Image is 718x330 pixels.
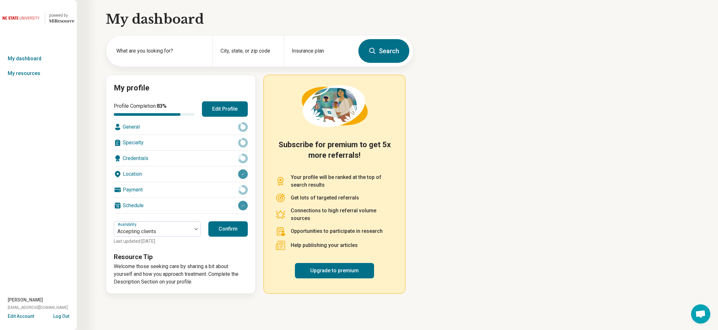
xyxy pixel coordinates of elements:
[8,297,43,303] span: [PERSON_NAME]
[114,119,248,135] div: General
[114,166,248,182] div: Location
[53,313,69,318] button: Log Out
[118,222,138,227] label: Availability
[157,103,167,109] span: 83 %
[208,221,248,237] button: Confirm
[114,238,201,245] p: Last updated: [DATE]
[114,182,248,198] div: Payment
[291,194,359,202] p: Get lots of targeted referrals
[114,135,248,150] div: Specialty
[114,198,248,213] div: Schedule
[691,304,710,324] div: Open chat
[114,83,248,94] h2: My profile
[295,263,374,278] a: Upgrade to premium
[106,10,413,28] h1: My dashboard
[3,10,74,26] a: North Carolina State University powered by
[114,263,248,286] p: Welcome those seeking care by sharing a bit about yourself and how you approach treatment. Comple...
[202,101,248,117] button: Edit Profile
[275,140,394,166] h2: Subscribe for premium to get 5x more referrals!
[291,227,383,235] p: Opportunities to participate in research
[49,13,74,18] div: powered by
[291,207,394,222] p: Connections to high referral volume sources
[358,39,409,63] button: Search
[114,151,248,166] div: Credentials
[114,252,248,261] h3: Resource Tip
[291,241,358,249] p: Help publishing your articles
[114,102,194,116] div: Profile Completion:
[116,47,205,55] label: What are you looking for?
[291,173,394,189] p: Your profile will be ranked at the top of search results
[8,305,68,310] span: [EMAIL_ADDRESS][DOMAIN_NAME]
[3,10,41,26] img: North Carolina State University
[8,313,34,320] button: Edit Account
